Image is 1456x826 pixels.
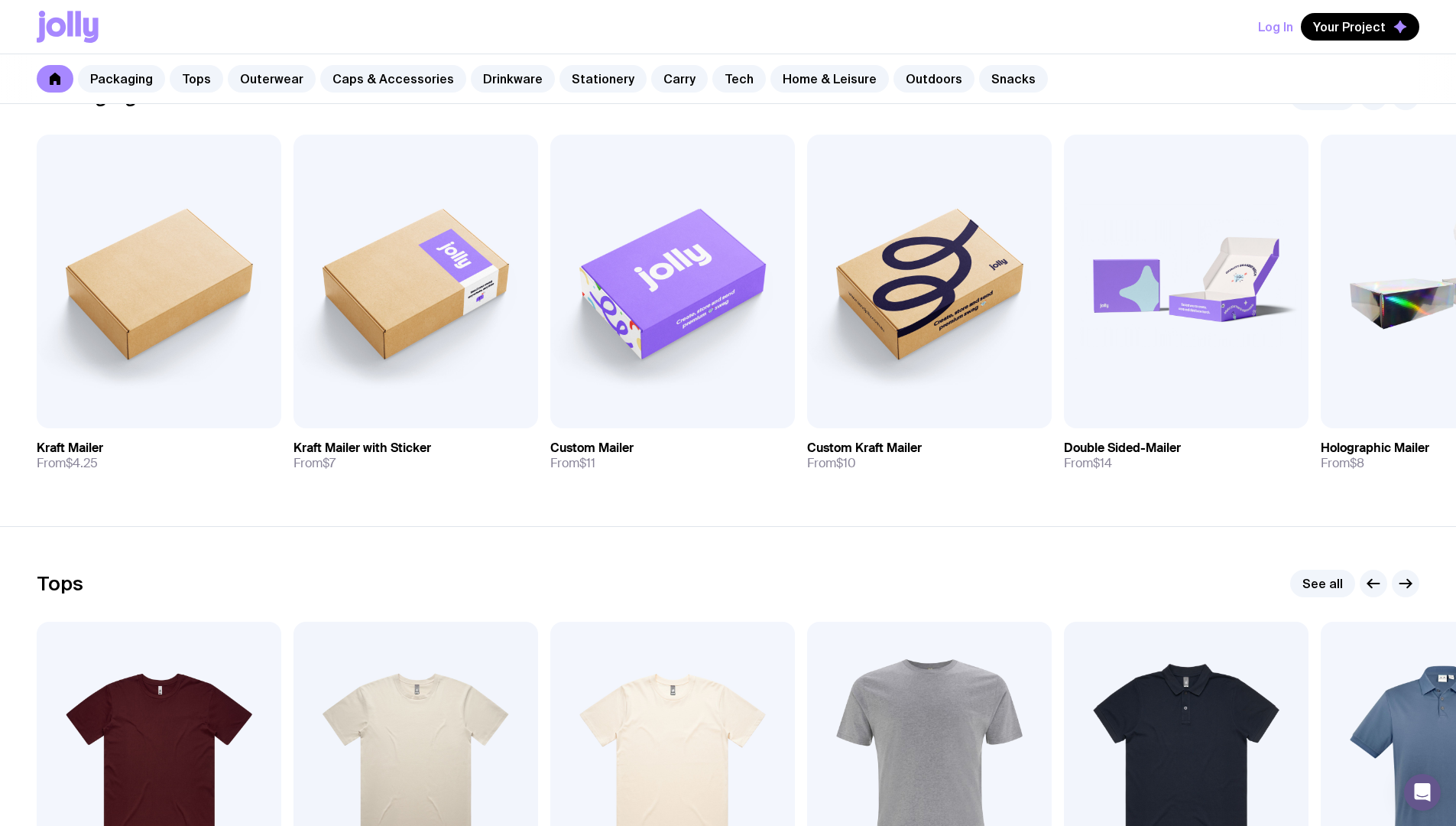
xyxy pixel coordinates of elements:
[37,428,281,483] a: Kraft MailerFrom$4.25
[1064,456,1112,471] span: From
[78,65,165,93] a: Packaging
[979,65,1048,93] a: Snacks
[550,456,595,471] span: From
[1290,570,1355,597] a: See all
[807,456,856,471] span: From
[228,65,316,93] a: Outerwear
[37,572,83,595] h2: Tops
[1301,13,1419,41] button: Your Project
[1258,13,1293,41] button: Log In
[1321,441,1429,456] h3: Holographic Mailer
[651,65,708,93] a: Carry
[550,428,795,483] a: Custom MailerFrom$11
[1064,428,1308,483] a: Double Sided-MailerFrom$14
[1313,19,1386,34] span: Your Project
[559,65,647,93] a: Stationery
[550,441,634,456] h3: Custom Mailer
[170,65,223,93] a: Tops
[293,428,538,483] a: Kraft Mailer with StickerFrom$7
[37,441,103,456] h3: Kraft Mailer
[293,456,336,471] span: From
[579,455,595,471] span: $11
[471,65,555,93] a: Drinkware
[1321,456,1364,471] span: From
[807,428,1052,483] a: Custom Kraft MailerFrom$10
[836,455,856,471] span: $10
[293,441,431,456] h3: Kraft Mailer with Sticker
[1350,455,1364,471] span: $8
[66,455,98,471] span: $4.25
[320,65,466,93] a: Caps & Accessories
[1404,774,1441,811] div: Open Intercom Messenger
[770,65,889,93] a: Home & Leisure
[807,441,922,456] h3: Custom Kraft Mailer
[1093,455,1112,471] span: $14
[323,455,336,471] span: $7
[893,65,974,93] a: Outdoors
[1064,441,1181,456] h3: Double Sided-Mailer
[37,456,98,471] span: From
[712,65,766,93] a: Tech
